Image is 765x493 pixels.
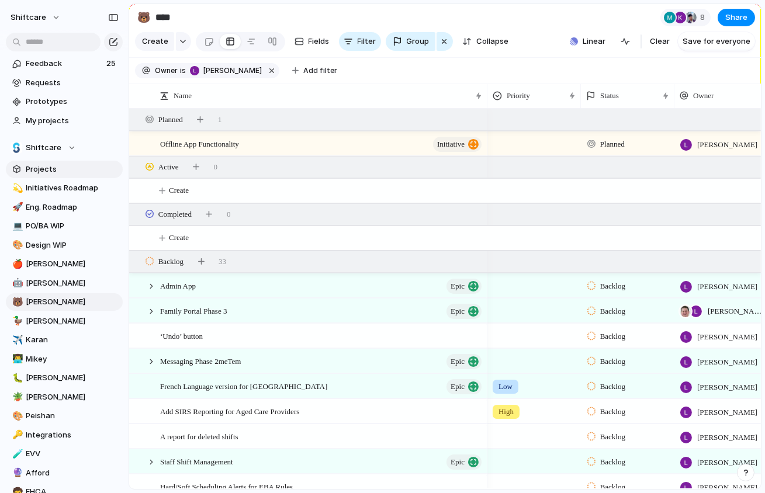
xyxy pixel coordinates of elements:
[26,142,62,154] span: Shiftcare
[214,161,218,173] span: 0
[26,315,119,327] span: [PERSON_NAME]
[683,36,750,47] span: Save for everyone
[290,32,334,51] button: Fields
[26,353,119,365] span: Mikey
[6,275,123,292] a: 🤖[PERSON_NAME]
[6,161,123,178] a: Projects
[11,353,22,365] button: 👨‍💻
[26,58,103,70] span: Feedback
[5,8,67,27] button: shiftcare
[6,199,123,216] a: 🚀Eng. Roadmap
[12,334,20,347] div: ✈️
[135,32,174,51] button: Create
[697,356,757,368] span: [PERSON_NAME]
[6,255,123,273] a: 🍎[PERSON_NAME]
[11,448,22,460] button: 🧪
[11,429,22,441] button: 🔑
[6,293,123,311] div: 🐻[PERSON_NAME]
[26,220,119,232] span: PO/BA WIP
[12,182,20,195] div: 💫
[26,115,119,127] span: My projects
[6,55,123,72] a: Feedback25
[160,454,233,468] span: Staff Shift Management
[6,93,123,110] a: Prototypes
[11,182,22,194] button: 💫
[26,258,119,270] span: [PERSON_NAME]
[106,58,118,70] span: 25
[358,36,376,47] span: Filter
[180,65,186,76] span: is
[458,32,513,51] button: Collapse
[697,407,757,418] span: [PERSON_NAME]
[6,217,123,235] a: 💻PO/BA WIP
[160,480,293,493] span: Hard/Soft Scheduling Alerts for EBA Rules
[499,381,513,393] span: Low
[725,12,747,23] span: Share
[160,329,203,342] span: ‘Undo’ button
[11,220,22,232] button: 💻
[26,410,119,422] span: Peishan
[339,32,381,51] button: Filter
[142,36,168,47] span: Create
[678,32,755,51] button: Save for everyone
[697,432,757,443] span: [PERSON_NAME]
[451,353,465,370] span: Epic
[160,304,227,317] span: Family Portal Phase 3
[218,114,222,126] span: 1
[309,36,330,47] span: Fields
[174,90,192,102] span: Name
[600,356,625,367] span: Backlog
[26,182,119,194] span: Initiatives Roadmap
[600,381,625,393] span: Backlog
[6,237,123,254] a: 🎨Design WIP
[26,202,119,213] span: Eng. Roadmap
[12,220,20,233] div: 💻
[708,305,763,317] span: [PERSON_NAME] , [PERSON_NAME]
[158,256,184,268] span: Backlog
[169,232,189,244] span: Create
[158,114,183,126] span: Planned
[12,352,20,366] div: 👨‍💻
[697,331,757,343] span: [PERSON_NAME]
[600,431,625,443] span: Backlog
[6,313,123,330] a: 🦆[PERSON_NAME]
[12,258,20,271] div: 🍎
[26,467,119,479] span: Afford
[6,407,123,425] a: 🎨Peishan
[446,354,482,369] button: Epic
[12,296,20,309] div: 🐻
[451,454,465,470] span: Epic
[451,379,465,395] span: Epic
[6,445,123,463] a: 🧪EVV
[600,406,625,418] span: Backlog
[697,457,757,468] span: [PERSON_NAME]
[160,354,241,367] span: Messaging Phase 2meTem
[26,96,119,107] span: Prototypes
[303,65,337,76] span: Add filter
[160,404,299,418] span: Add SIRS Reporting for Aged Care Providers
[6,464,123,482] a: 🔮Afford
[285,63,344,79] button: Add filter
[6,331,123,349] div: ✈️Karan
[499,406,514,418] span: High
[6,388,123,406] a: 🪴[PERSON_NAME]
[12,466,20,480] div: 🔮
[645,32,674,51] button: Clear
[169,185,189,196] span: Create
[693,90,714,102] span: Owner
[6,179,123,197] a: 💫Initiatives Roadmap
[6,350,123,368] a: 👨‍💻Mikey
[134,8,153,27] button: 🐻
[12,447,20,461] div: 🧪
[178,64,188,77] button: is
[11,410,22,422] button: 🎨
[6,369,123,387] a: 🐛[PERSON_NAME]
